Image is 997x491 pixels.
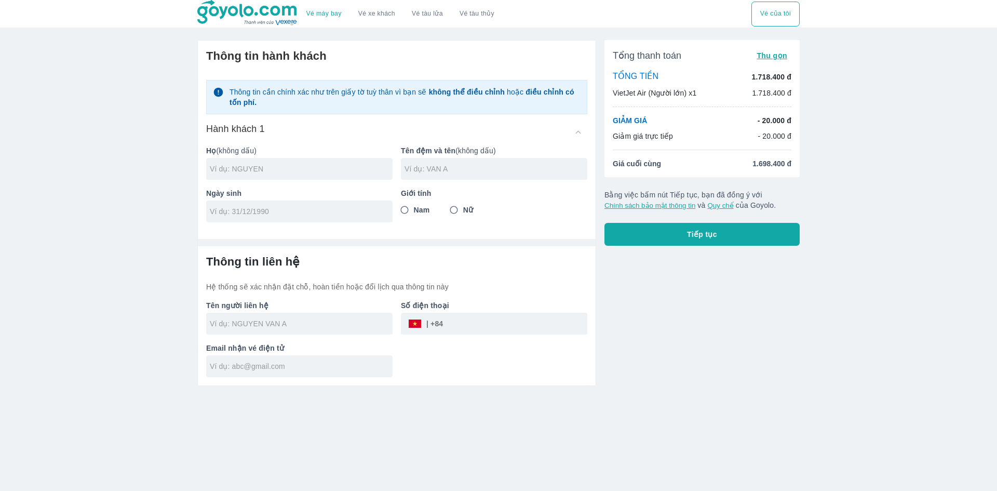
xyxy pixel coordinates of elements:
b: Tên người liên hệ [206,301,268,310]
button: Quy chế [707,202,733,209]
b: Tên đệm và tên [401,147,455,155]
input: Ví dụ: NGUYEN VAN A [210,319,393,329]
span: Nam [414,205,430,215]
input: Ví dụ: NGUYEN [210,164,393,174]
p: Hệ thống sẽ xác nhận đặt chỗ, hoàn tiền hoặc đổi lịch qua thông tin này [206,282,587,292]
a: Vé tàu lửa [403,2,451,26]
h6: Hành khách 1 [206,123,265,135]
p: GIẢM GIÁ [613,115,647,126]
input: Ví dụ: abc@gmail.com [210,361,393,371]
span: Tiếp tục [687,229,717,240]
span: Thu gọn [757,51,787,60]
h6: Thông tin hành khách [206,49,587,63]
p: - 20.000 đ [758,115,791,126]
b: Họ [206,147,216,155]
button: Tiếp tục [604,223,800,246]
button: Vé tàu thủy [451,2,503,26]
p: Giảm giá trực tiếp [613,131,673,141]
p: Thông tin cần chính xác như trên giấy tờ tuỳ thân vì bạn sẽ hoặc [230,87,581,108]
b: Email nhận vé điện tử [206,344,284,352]
b: Số điện thoại [401,301,449,310]
button: Vé của tôi [751,2,800,26]
div: choose transportation mode [751,2,800,26]
p: - 20.000 đ [758,131,791,141]
span: Giá cuối cùng [613,158,661,169]
button: Thu gọn [752,48,791,63]
p: Bằng việc bấm nút Tiếp tục, bạn đã đồng ý với và của Goyolo. [604,190,800,210]
p: VietJet Air (Người lớn) x1 [613,88,696,98]
p: 1.718.400 đ [752,72,791,82]
h6: Thông tin liên hệ [206,255,587,269]
button: Chính sách bảo mật thông tin [604,202,695,209]
p: (không dấu) [206,145,393,156]
p: TỔNG TIỀN [613,71,658,83]
a: Vé xe khách [358,10,395,18]
span: Tổng thanh toán [613,49,681,62]
input: Ví dụ: VAN A [405,164,587,174]
div: choose transportation mode [298,2,503,26]
strong: không thể điều chỉnh [429,88,505,96]
span: Nữ [463,205,473,215]
p: Ngày sinh [206,188,393,198]
input: Ví dụ: 31/12/1990 [210,206,382,217]
p: Giới tính [401,188,587,198]
p: (không dấu) [401,145,587,156]
a: Vé máy bay [306,10,342,18]
p: 1.718.400 đ [752,88,791,98]
span: 1.698.400 đ [752,158,791,169]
